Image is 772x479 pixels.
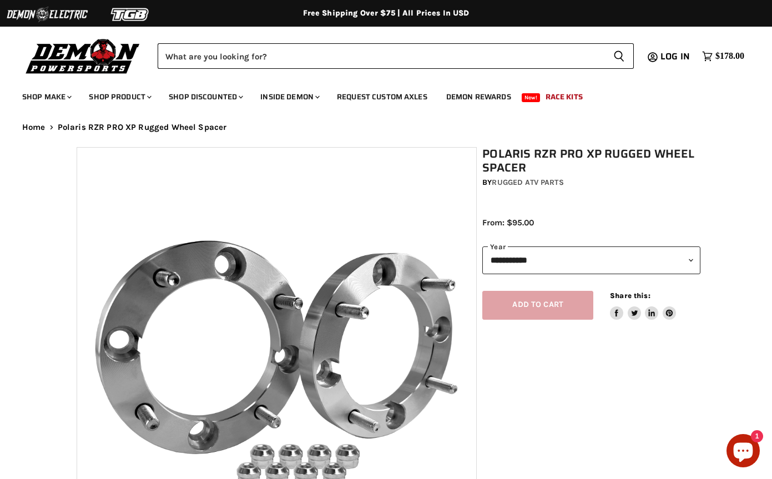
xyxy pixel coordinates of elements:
img: TGB Logo 2 [89,4,172,25]
span: $178.00 [715,51,744,62]
select: year [482,246,700,274]
div: by [482,177,700,189]
aside: Share this: [610,291,676,320]
h1: Polaris RZR PRO XP Rugged Wheel Spacer [482,147,700,175]
img: Demon Powersports [22,36,144,75]
ul: Main menu [14,81,741,108]
a: $178.00 [697,48,750,64]
inbox-online-store-chat: Shopify online store chat [723,434,763,470]
a: Demon Rewards [438,85,519,108]
form: Product [158,43,634,69]
a: Race Kits [537,85,591,108]
a: Home [22,123,46,132]
a: Request Custom Axles [329,85,436,108]
span: Log in [660,49,690,63]
span: New! [522,93,541,102]
a: Shop Discounted [160,85,250,108]
a: Shop Make [14,85,78,108]
button: Search [604,43,634,69]
span: Polaris RZR PRO XP Rugged Wheel Spacer [58,123,227,132]
a: Rugged ATV Parts [492,178,563,187]
a: Inside Demon [252,85,326,108]
a: Log in [655,52,697,62]
a: Shop Product [80,85,158,108]
img: Demon Electric Logo 2 [6,4,89,25]
input: Search [158,43,604,69]
span: Share this: [610,291,650,300]
span: From: $95.00 [482,218,534,228]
